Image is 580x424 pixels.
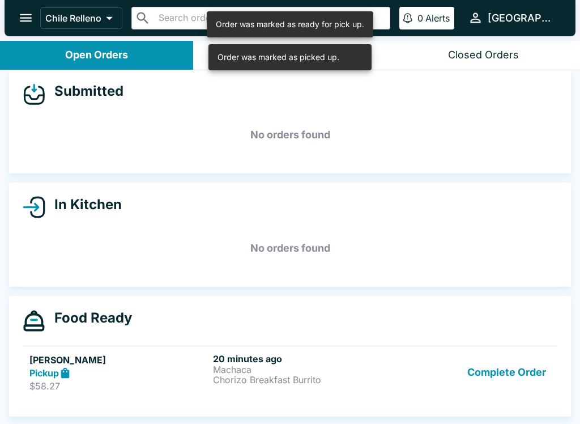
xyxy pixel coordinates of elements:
button: [GEOGRAPHIC_DATA] [463,6,562,30]
div: Open Orders [65,49,128,62]
input: Search orders by name or phone number [155,10,385,26]
h6: 20 minutes ago [213,353,392,364]
h5: [PERSON_NAME] [29,353,208,367]
p: $58.27 [29,380,208,392]
h4: Food Ready [45,309,132,327]
p: Chorizo Breakfast Burrito [213,375,392,385]
h4: In Kitchen [45,196,122,213]
p: 0 [417,12,423,24]
h4: Submitted [45,83,123,100]
strong: Pickup [29,367,59,379]
h5: No orders found [23,228,557,269]
div: Closed Orders [448,49,519,62]
p: Alerts [425,12,450,24]
div: [GEOGRAPHIC_DATA] [488,11,557,25]
p: Chile Relleno [45,12,101,24]
p: Machaca [213,364,392,375]
a: [PERSON_NAME]Pickup$58.2720 minutes agoMachacaChorizo Breakfast BurritoComplete Order [23,346,557,399]
div: Order was marked as picked up. [217,48,339,67]
button: Chile Relleno [40,7,122,29]
h5: No orders found [23,115,557,155]
button: Complete Order [463,353,551,392]
button: open drawer [11,3,40,32]
div: Order was marked as ready for pick up. [216,15,364,34]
